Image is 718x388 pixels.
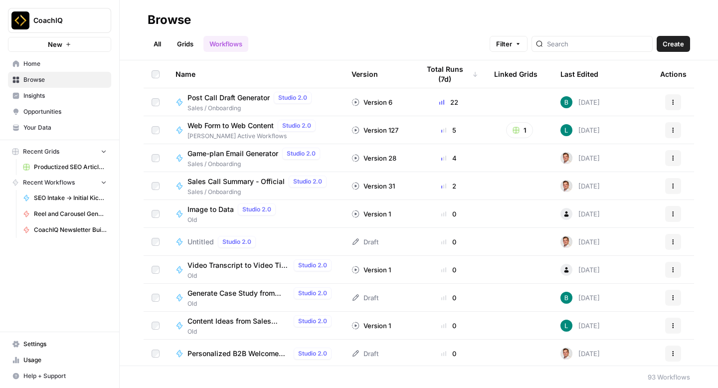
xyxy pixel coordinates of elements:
[34,209,107,218] span: Reel and Carousel Generator
[203,36,248,52] a: Workflows
[560,180,572,192] img: iclt3c5rah9tov7rs62xbb7icb5d
[560,60,598,88] div: Last Edited
[663,39,684,49] span: Create
[648,372,690,382] div: 93 Workflows
[18,190,111,206] a: SEO Intake -> Initial Kickoff Report
[490,36,528,52] button: Filter
[560,348,600,360] div: [DATE]
[176,92,336,113] a: Post Call Draft GeneratorStudio 2.0Sales / Onboarding
[187,121,274,131] span: Web Form to Web Content
[187,160,324,169] span: Sales / Onboarding
[34,225,107,234] span: CoachIQ Newsletter Builder
[187,177,285,187] span: Sales Call Summary - Official
[176,287,336,308] a: Generate Case Study from TranscriptStudio 2.0Old
[8,120,111,136] a: Your Data
[419,293,478,303] div: 0
[187,349,290,359] span: Personalized B2B Welcome Email
[352,265,391,275] div: Version 1
[34,194,107,202] span: SEO Intake -> Initial Kickoff Report
[23,372,107,381] span: Help + Support
[8,175,111,190] button: Recent Workflows
[352,209,391,219] div: Version 1
[23,147,59,156] span: Recent Grids
[8,72,111,88] a: Browse
[18,159,111,175] a: Productized SEO Article Writer Grid
[419,265,478,275] div: 0
[18,206,111,222] a: Reel and Carousel Generator
[560,292,600,304] div: [DATE]
[187,149,278,159] span: Game-plan Email Generator
[352,181,395,191] div: Version 31
[222,237,251,246] span: Studio 2.0
[506,122,533,138] button: 1
[657,36,690,52] button: Create
[23,356,107,365] span: Usage
[293,177,322,186] span: Studio 2.0
[8,88,111,104] a: Insights
[560,236,600,248] div: [DATE]
[560,96,572,108] img: 831h7p35mpg5cx3oncmsgr7agk9r
[187,271,336,280] span: Old
[352,321,391,331] div: Version 1
[8,336,111,352] a: Settings
[8,144,111,159] button: Recent Grids
[187,93,270,103] span: Post Call Draft Generator
[33,15,94,25] span: CoachIQ
[176,176,336,196] a: Sales Call Summary - OfficialStudio 2.0Sales / Onboarding
[496,39,512,49] span: Filter
[48,39,62,49] span: New
[419,209,478,219] div: 0
[176,315,336,336] a: Content Ideas from Sales Demos (Video)Studio 2.0Old
[282,121,311,130] span: Studio 2.0
[8,56,111,72] a: Home
[23,75,107,84] span: Browse
[187,316,290,326] span: Content Ideas from Sales Demos (Video)
[187,188,331,196] span: Sales / Onboarding
[419,321,478,331] div: 0
[176,203,336,224] a: Image to DataStudio 2.0Old
[242,205,271,214] span: Studio 2.0
[352,349,378,359] div: Draft
[419,125,478,135] div: 5
[352,293,378,303] div: Draft
[419,349,478,359] div: 0
[560,292,572,304] img: 831h7p35mpg5cx3oncmsgr7agk9r
[352,153,396,163] div: Version 28
[560,96,600,108] div: [DATE]
[352,97,392,107] div: Version 6
[34,163,107,172] span: Productized SEO Article Writer Grid
[187,104,316,113] span: Sales / Onboarding
[560,152,572,164] img: iclt3c5rah9tov7rs62xbb7icb5d
[176,348,336,360] a: Personalized B2B Welcome EmailStudio 2.0
[8,8,111,33] button: Workspace: CoachIQ
[176,120,336,141] a: Web Form to Web ContentStudio 2.0[PERSON_NAME] Active Workflows
[298,289,327,298] span: Studio 2.0
[8,104,111,120] a: Opportunities
[176,236,336,248] a: UntitledStudio 2.0
[187,327,336,336] span: Old
[560,348,572,360] img: iclt3c5rah9tov7rs62xbb7icb5d
[187,299,336,308] span: Old
[8,352,111,368] a: Usage
[560,208,600,220] div: [DATE]
[352,60,378,88] div: Version
[298,349,327,358] span: Studio 2.0
[23,107,107,116] span: Opportunities
[23,123,107,132] span: Your Data
[171,36,199,52] a: Grids
[176,259,336,280] a: Video Transcript to Video Title HookStudio 2.0Old
[187,215,280,224] span: Old
[187,288,290,298] span: Generate Case Study from Transcript
[560,124,572,136] img: 1z2oxwasq0s1vng2rt3x66kmcmx4
[23,91,107,100] span: Insights
[298,317,327,326] span: Studio 2.0
[419,153,478,163] div: 4
[660,60,687,88] div: Actions
[148,36,167,52] a: All
[11,11,29,29] img: CoachIQ Logo
[298,261,327,270] span: Studio 2.0
[8,368,111,384] button: Help + Support
[187,237,214,247] span: Untitled
[23,59,107,68] span: Home
[8,37,111,52] button: New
